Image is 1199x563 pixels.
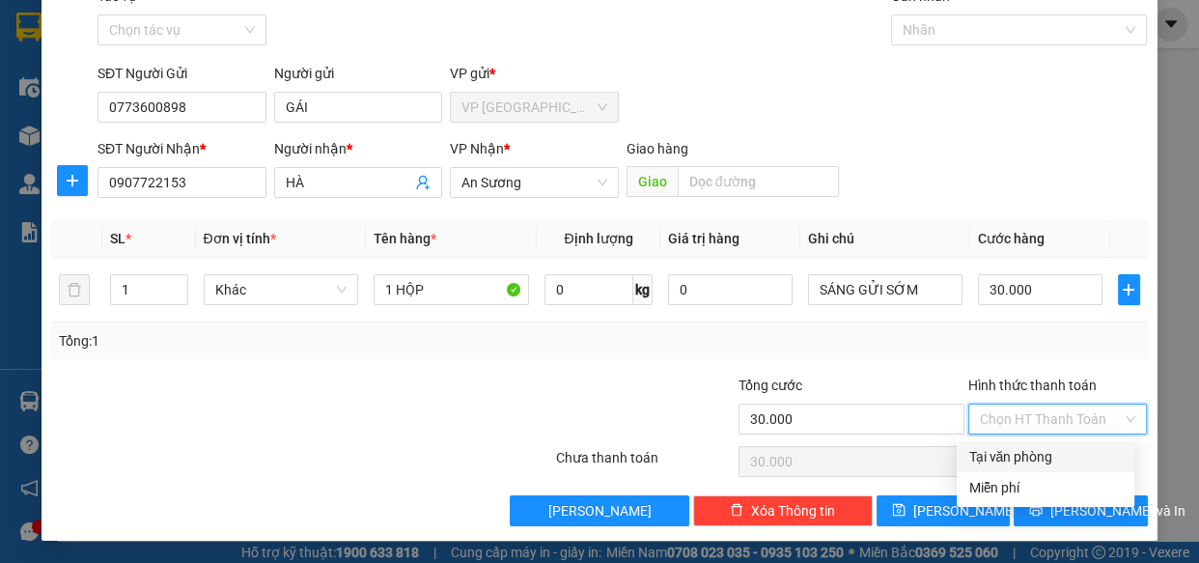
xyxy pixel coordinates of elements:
th: Ghi chú [800,220,971,258]
span: kg [633,274,653,305]
label: Hình thức thanh toán [968,378,1097,393]
input: 0 [668,274,793,305]
span: Tổng cước [739,378,802,393]
div: Chưa thanh toán [554,447,738,481]
span: Đơn vị tính [204,231,276,246]
div: VP gửi [450,63,619,84]
div: LAB ĐẮC [226,40,381,63]
div: Người gửi [274,63,443,84]
input: Dọc đường [678,166,839,197]
span: Khác [215,275,348,304]
div: Tổng: 1 [59,330,464,352]
span: An Sương [461,168,607,197]
button: delete [59,274,90,305]
input: VD: Bàn, Ghế [374,274,529,305]
div: SĐT Người Nhận [98,138,266,159]
div: 30.000 [14,125,215,148]
span: [PERSON_NAME] và In [1050,500,1185,521]
span: Định lượng [564,231,632,246]
div: VP [GEOGRAPHIC_DATA] [16,16,212,63]
span: SL [110,231,125,246]
span: Giao hàng [627,141,688,156]
span: Giá trị hàng [668,231,739,246]
button: deleteXóa Thông tin [693,495,873,526]
span: printer [1029,503,1043,519]
span: Nhận: [226,18,272,39]
div: 0918708299 [226,63,381,90]
button: plus [57,165,88,196]
span: Tên hàng [374,231,436,246]
div: 0989704186 [16,86,212,113]
div: Người nhận [274,138,443,159]
span: save [892,503,906,519]
button: plus [1118,274,1140,305]
div: Tại văn phòng [968,446,1123,467]
span: Cước hàng [978,231,1045,246]
span: Gửi: [16,18,46,39]
input: Ghi Chú [808,274,963,305]
span: Giao [627,166,678,197]
span: CR : [14,127,44,147]
div: ÁNH DƯƠNG [16,63,212,86]
button: save[PERSON_NAME] [877,495,1010,526]
span: user-add [415,175,431,190]
div: SĐT Người Gửi [98,63,266,84]
span: [PERSON_NAME] [548,500,652,521]
div: Miễn phí [968,477,1123,498]
span: plus [58,173,87,188]
span: delete [730,503,743,519]
span: plus [1119,282,1139,297]
button: [PERSON_NAME] [510,495,689,526]
span: [PERSON_NAME] [913,500,1017,521]
div: An Sương [226,16,381,40]
span: Xóa Thông tin [751,500,835,521]
span: VP Ninh Sơn [461,93,607,122]
span: VP Nhận [450,141,504,156]
button: printer[PERSON_NAME] và In [1014,495,1147,526]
